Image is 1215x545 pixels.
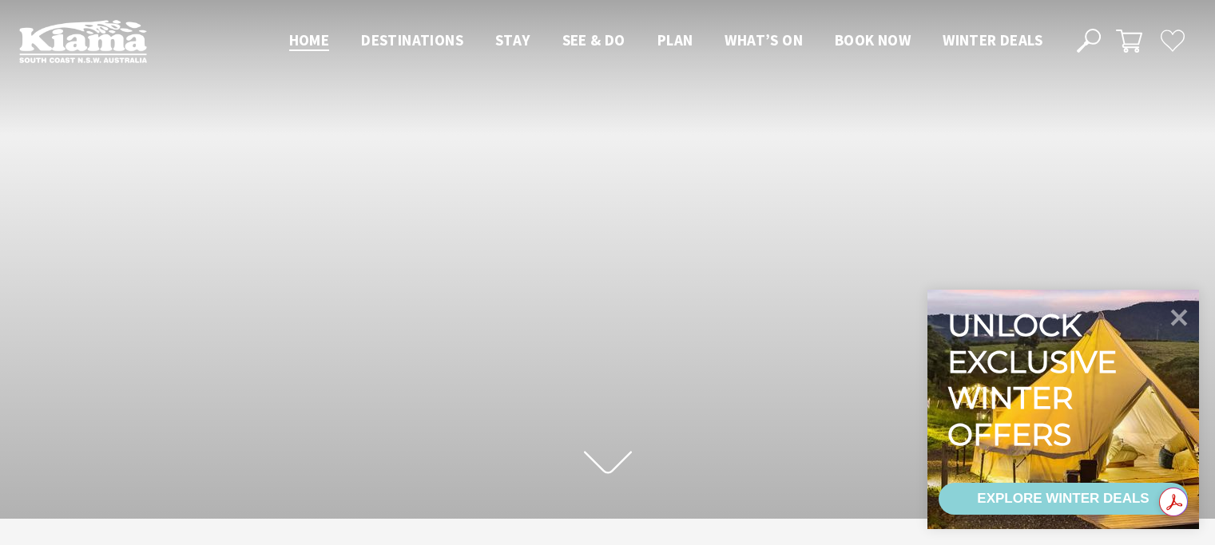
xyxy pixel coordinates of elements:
[19,19,147,63] img: Kiama Logo
[657,30,693,49] span: Plan
[835,30,911,49] span: Book now
[289,30,330,49] span: Home
[562,30,625,49] span: See & Do
[939,483,1188,515] a: EXPLORE WINTER DEALS
[273,28,1058,54] nav: Main Menu
[947,307,1124,452] div: Unlock exclusive winter offers
[725,30,803,49] span: What’s On
[977,483,1149,515] div: EXPLORE WINTER DEALS
[495,30,530,49] span: Stay
[361,30,463,49] span: Destinations
[943,30,1042,49] span: Winter Deals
